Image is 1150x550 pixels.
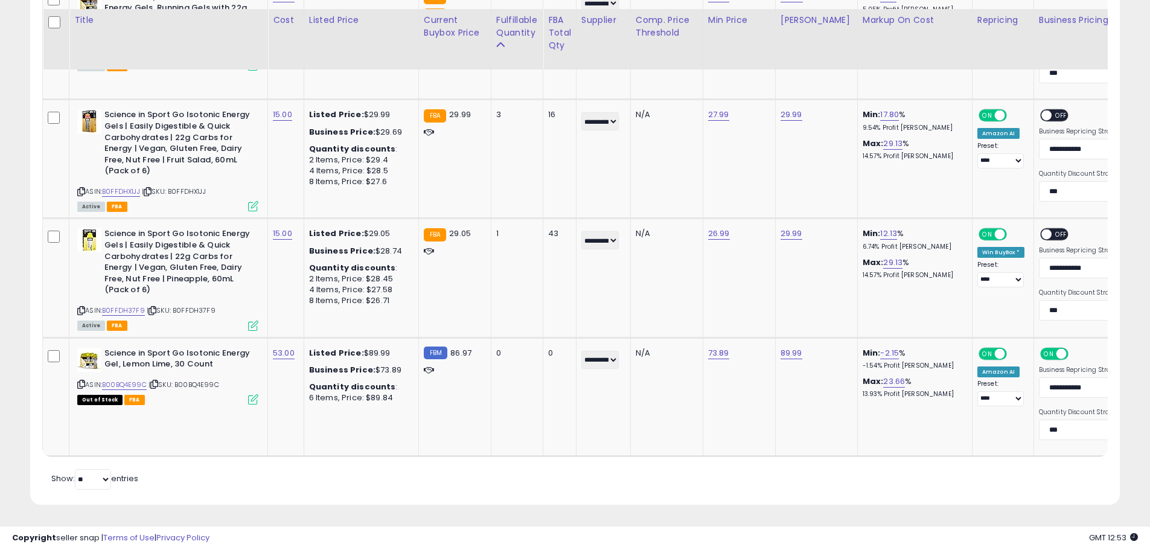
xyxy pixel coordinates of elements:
div: 16 [548,109,567,120]
span: Show: entries [51,473,138,484]
div: Listed Price [309,14,414,27]
span: FBA [107,202,127,212]
b: Science in Sport Go Isotonic Energy Gels | Easily Digestible & Quick Carbohydrates | 22g Carbs fo... [104,228,251,298]
div: Markup on Cost [863,14,967,27]
p: 13.93% Profit [PERSON_NAME] [863,390,963,398]
div: N/A [636,228,694,239]
a: 53.00 [273,347,295,359]
label: Business Repricing Strategy: [1039,366,1126,374]
b: Quantity discounts [309,143,396,155]
a: 17.80 [880,109,899,121]
div: % [863,376,963,398]
b: Quantity discounts [309,381,396,392]
div: Win BuyBox * [977,247,1024,258]
p: 14.57% Profit [PERSON_NAME] [863,152,963,161]
a: 15.00 [273,109,292,121]
small: FBA [424,8,446,22]
div: Min Price [708,14,770,27]
b: Max: [863,376,884,387]
th: The percentage added to the cost of goods (COGS) that forms the calculator for Min & Max prices. [857,9,972,69]
div: ASIN: [77,228,258,329]
div: 8 Items, Price: $27.6 [309,176,409,187]
a: 15.00 [273,228,292,240]
a: 89.99 [781,347,802,359]
span: 29.99 [449,109,471,120]
span: OFF [1005,348,1024,359]
b: Business Price: [309,126,375,138]
span: 2025-09-18 12:53 GMT [1089,532,1138,543]
small: FBM [424,347,447,359]
p: 5.05% Profit [PERSON_NAME] [863,5,963,14]
div: 6 Items, Price: $89.84 [309,392,409,403]
span: FBA [107,321,127,331]
a: B0FFDHX1JJ [102,187,140,197]
span: | SKU: B0FFDH37F9 [147,305,216,315]
a: B00BQ4E99C [102,380,147,390]
small: FBA [424,109,446,123]
b: Min: [863,228,881,239]
span: OFF [1005,110,1024,121]
div: 4 Items, Price: $28.5 [309,165,409,176]
a: 12.13 [880,228,897,240]
div: $73.89 [309,365,409,376]
p: 9.54% Profit [PERSON_NAME] [863,124,963,132]
strong: Copyright [12,532,56,543]
span: 86.97 [450,347,471,359]
p: 6.74% Profit [PERSON_NAME] [863,243,963,251]
span: ON [980,229,995,240]
div: 2 Items, Price: $29.4 [309,155,409,165]
span: OFF [1066,348,1085,359]
div: $82.12 [309,8,409,19]
label: Quantity Discount Strategy: [1039,170,1126,178]
div: 43 [548,228,567,239]
span: OFF [1052,110,1071,121]
a: 27.99 [708,109,729,121]
a: 23.66 [883,376,905,388]
div: Repricing [977,14,1029,27]
div: : [309,144,409,155]
b: Listed Price: [309,228,364,239]
div: N/A [636,109,694,120]
span: 82.99 [449,8,471,19]
span: OFF [1052,229,1071,240]
img: 41RyaiyUVgL._SL40_.jpg [77,109,101,133]
label: Business Repricing Strategy: [1039,127,1126,136]
div: Current Buybox Price [424,14,486,39]
a: 29.13 [883,138,902,150]
div: : [309,263,409,273]
a: 73.89 [708,347,729,359]
span: OFF [1005,229,1024,240]
div: $89.99 [309,348,409,359]
div: N/A [636,348,694,359]
div: 0 [496,348,534,359]
div: Cost [273,14,299,27]
p: 14.57% Profit [PERSON_NAME] [863,271,963,280]
div: $29.99 [309,109,409,120]
div: 4 Items, Price: $27.58 [309,284,409,295]
b: Business Price: [309,364,375,376]
b: Max: [863,257,884,268]
span: All listings currently available for purchase on Amazon [77,202,105,212]
div: $29.69 [309,127,409,138]
th: CSV column name: cust_attr_1_Supplier [576,9,630,69]
div: : [309,382,409,392]
span: ON [980,348,995,359]
div: FBA Total Qty [548,14,571,52]
div: 3 [496,109,534,120]
a: Privacy Policy [156,532,209,543]
div: ASIN: [77,109,258,210]
div: % [863,348,963,370]
a: -2.15 [880,347,899,359]
div: 1 [496,228,534,239]
div: $28.74 [309,246,409,257]
span: FBA [124,395,145,405]
div: Preset: [977,261,1024,288]
b: Business Price: [309,245,375,257]
b: Max: [863,138,884,149]
div: $29.05 [309,228,409,239]
span: All listings currently available for purchase on Amazon [77,321,105,331]
b: Min: [863,347,881,359]
div: ASIN: [77,348,258,404]
b: Quantity discounts [309,262,396,273]
p: -1.54% Profit [PERSON_NAME] [863,362,963,370]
